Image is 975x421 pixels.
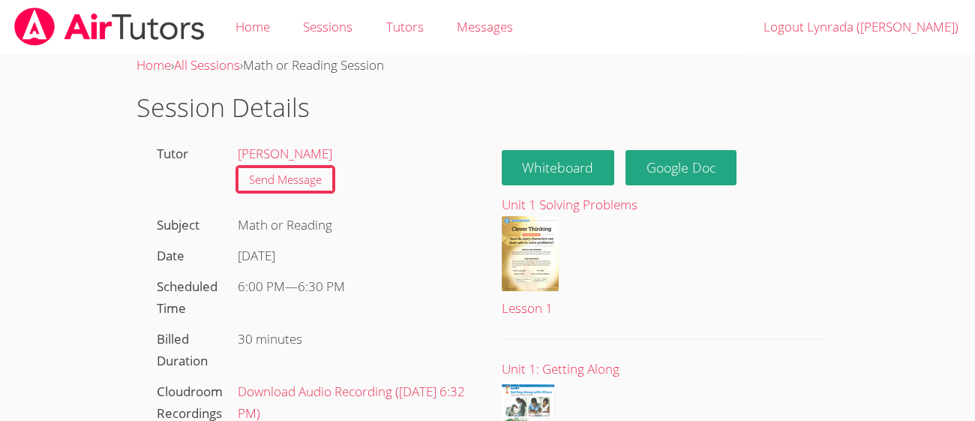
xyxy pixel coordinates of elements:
[136,56,171,74] a: Home
[157,216,199,233] label: Subject
[238,145,332,162] a: [PERSON_NAME]
[502,359,825,380] div: Unit 1: Getting Along
[502,194,825,320] a: Unit 1 Solving ProblemsLesson 1
[238,276,467,298] div: —
[13,8,206,46] img: airtutors_banner-c4298cdbf04f3fff15de1276eac7730deb9818008684d7c2e4769d2f7ddbe033.png
[502,194,825,216] div: Unit 1 Solving Problems
[502,150,615,185] button: Whiteboard
[231,324,473,355] div: 30 minutes
[502,298,825,320] div: Lesson 1
[238,278,285,295] span: 6:00 PM
[136,55,838,77] div: › ›
[238,167,333,192] a: Send Message
[625,150,736,185] a: Google Doc
[157,145,188,162] label: Tutor
[238,245,467,267] div: [DATE]
[157,330,208,369] label: Billed Duration
[457,18,513,35] span: Messages
[157,247,184,264] label: Date
[231,210,473,241] div: Math or Reading
[174,56,240,74] a: All Sessions
[157,278,217,317] label: Scheduled Time
[298,278,345,295] span: 6:30 PM
[243,56,384,74] span: Math or Reading Session
[136,89,838,127] h1: Session Details
[502,216,559,291] img: Lesson%201.pdf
